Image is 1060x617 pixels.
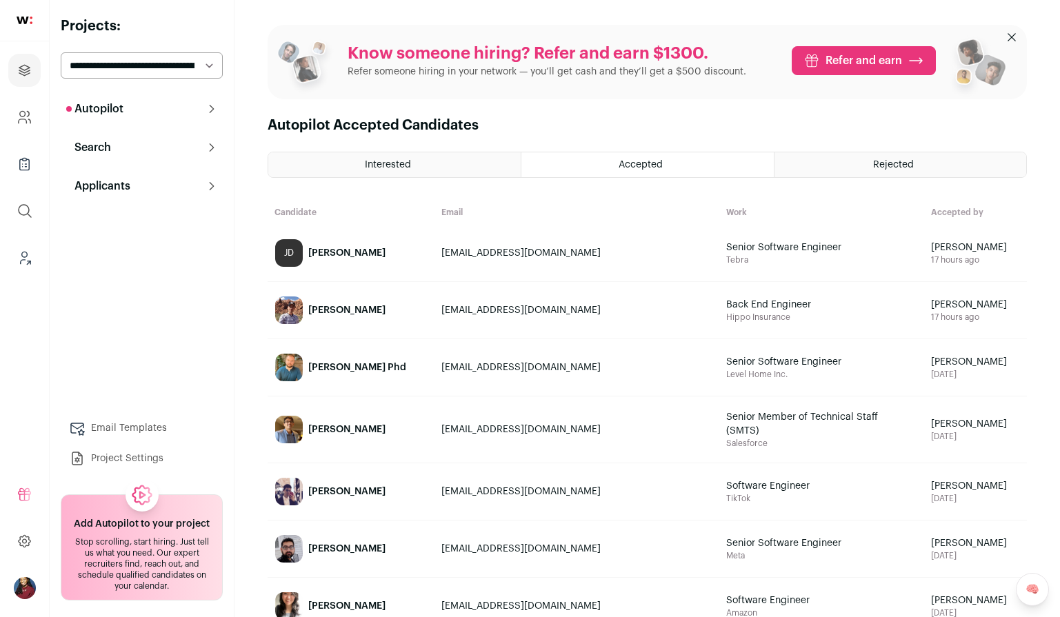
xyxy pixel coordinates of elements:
a: Company and ATS Settings [8,101,41,134]
div: [PERSON_NAME] [308,485,386,498]
th: Email [434,200,719,225]
span: [PERSON_NAME] [931,298,1020,312]
a: [PERSON_NAME] [268,521,434,576]
h1: Autopilot Accepted Candidates [268,116,479,135]
img: 2902b6c1153ca070d655272f1676fdb8d1391db5074f415f70b6c2f8fe239667.jpg [275,535,303,563]
button: Applicants [61,172,223,200]
span: Rejected [873,160,914,170]
a: [PERSON_NAME] [268,283,434,338]
img: 1af683e888636f64e55ba4fbdca8eb1c16ac19e7adf42d3c463a82a731790570 [275,416,303,443]
p: Search [66,139,111,156]
div: [PERSON_NAME] [308,246,386,260]
div: [EMAIL_ADDRESS][DOMAIN_NAME] [441,599,712,613]
th: Candidate [268,200,434,225]
div: [PERSON_NAME] [308,599,386,613]
th: Work [719,200,924,225]
a: Projects [8,54,41,87]
span: TikTok [726,493,917,504]
span: [PERSON_NAME] [931,594,1020,607]
span: Software Engineer [726,479,892,493]
div: JD [275,239,303,267]
a: Company Lists [8,148,41,181]
a: Email Templates [61,414,223,442]
span: 17 hours ago [931,254,1020,265]
span: [PERSON_NAME] [931,355,1020,369]
span: Senior Software Engineer [726,536,892,550]
img: ac67d8dcb35f9083cc44d93e554179641270fa2edfed4c16e7bd604e4c27c394 [275,296,303,324]
span: [DATE] [931,493,1020,504]
a: Rejected [774,152,1026,177]
div: [PERSON_NAME] [308,303,386,317]
th: Accepted by [924,200,1027,225]
span: Senior Software Engineer [726,355,892,369]
p: Autopilot [66,101,123,117]
p: Know someone hiring? Refer and earn $1300. [348,43,746,65]
a: [PERSON_NAME] [268,464,434,519]
div: [PERSON_NAME] Phd [308,361,406,374]
p: Applicants [66,178,130,194]
span: [PERSON_NAME] [931,479,1020,493]
span: [PERSON_NAME] [931,536,1020,550]
img: referral_people_group_2-7c1ec42c15280f3369c0665c33c00ed472fd7f6af9dd0ec46c364f9a93ccf9a4.png [947,33,1008,99]
span: Level Home Inc. [726,369,917,380]
span: Interested [365,160,411,170]
img: 10010497-medium_jpg [14,577,36,599]
span: Back End Engineer [726,298,892,312]
button: Autopilot [61,95,223,123]
div: [PERSON_NAME] [308,423,386,436]
span: Accepted [619,160,663,170]
span: Software Engineer [726,594,892,607]
button: Search [61,134,223,161]
span: Senior Software Engineer [726,241,892,254]
a: JD [PERSON_NAME] [268,225,434,281]
span: [DATE] [931,550,1020,561]
a: Refer and earn [792,46,936,75]
button: Open dropdown [14,577,36,599]
a: 🧠 [1016,573,1049,606]
span: 17 hours ago [931,312,1020,323]
div: [EMAIL_ADDRESS][DOMAIN_NAME] [441,303,712,317]
a: Leads (Backoffice) [8,241,41,274]
img: 222c13a15b74d9188bb547167d796380d955c8e4027c9fe12000a66f0722ba96 [275,478,303,505]
div: [EMAIL_ADDRESS][DOMAIN_NAME] [441,361,712,374]
a: Interested [268,152,521,177]
p: Refer someone hiring in your network — you’ll get cash and they’ll get a $500 discount. [348,65,746,79]
div: [EMAIL_ADDRESS][DOMAIN_NAME] [441,423,712,436]
span: Salesforce [726,438,917,449]
span: [PERSON_NAME] [931,241,1020,254]
a: Project Settings [61,445,223,472]
div: [EMAIL_ADDRESS][DOMAIN_NAME] [441,246,712,260]
span: [PERSON_NAME] [931,417,1020,431]
div: Stop scrolling, start hiring. Just tell us what you need. Our expert recruiters find, reach out, ... [70,536,214,591]
span: [DATE] [931,431,1020,442]
a: [PERSON_NAME] Phd [268,340,434,395]
span: [DATE] [931,369,1020,380]
span: Tebra [726,254,917,265]
h2: Add Autopilot to your project [74,517,210,531]
a: [PERSON_NAME] [268,397,434,462]
img: referral_people_group_1-3817b86375c0e7f77b15e9e1740954ef64e1f78137dd7e9f4ff27367cb2cd09a.png [276,36,337,97]
span: Hippo Insurance [726,312,917,323]
a: Add Autopilot to your project Stop scrolling, start hiring. Just tell us what you need. Our exper... [61,494,223,600]
span: Senior Member of Technical Staff (SMTS) [726,410,892,438]
span: Meta [726,550,917,561]
img: wellfound-shorthand-0d5821cbd27db2630d0214b213865d53afaa358527fdda9d0ea32b1df1b89c2c.svg [17,17,32,24]
div: [EMAIL_ADDRESS][DOMAIN_NAME] [441,542,712,556]
div: [EMAIL_ADDRESS][DOMAIN_NAME] [441,485,712,498]
img: 4fd0d540d88322da62939de1e98ed33275e0ebf5173bf5ab09a4978f819a529f [275,354,303,381]
div: [PERSON_NAME] [308,542,386,556]
h2: Projects: [61,17,223,36]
